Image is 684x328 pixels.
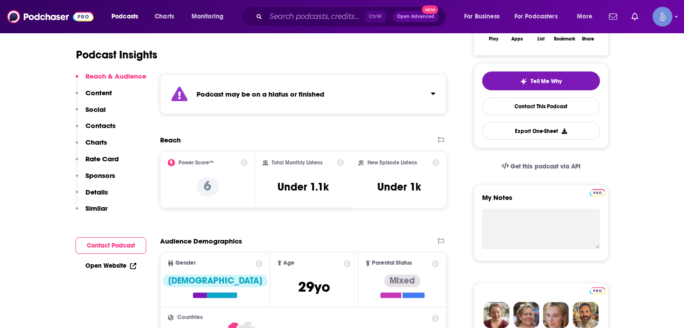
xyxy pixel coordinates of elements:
button: open menu [458,9,511,24]
span: Gender [175,260,196,266]
p: Reach & Audience [85,72,146,80]
img: Podchaser Pro [590,189,605,196]
a: Pro website [590,286,605,294]
div: [DEMOGRAPHIC_DATA] [163,275,268,287]
button: Similar [76,204,107,221]
p: Charts [85,138,107,146]
img: Jules Profile [543,302,569,328]
label: My Notes [482,193,600,209]
div: Bookmark [554,36,575,42]
input: Search podcasts, credits, & more... [266,9,365,24]
div: Play [489,36,498,42]
span: Tell Me Why [531,78,562,85]
button: open menu [571,9,604,24]
button: Social [76,105,106,122]
img: Sydney Profile [483,302,510,328]
p: Similar [85,204,107,213]
button: Contact Podcast [76,237,146,254]
img: Jon Profile [572,302,599,328]
span: New [422,5,438,14]
h3: Under 1k [377,180,421,194]
a: Contact This Podcast [482,98,600,115]
section: Click to expand status details [160,74,447,114]
span: Monitoring [192,10,224,23]
span: Open Advanced [397,14,434,19]
a: Charts [149,9,179,24]
button: Reach & Audience [76,72,146,89]
button: Sponsors [76,171,115,188]
div: Mixed [384,275,420,287]
h1: Podcast Insights [76,48,157,62]
img: tell me why sparkle [520,78,527,85]
p: Contacts [85,121,116,130]
a: Get this podcast via API [494,155,588,177]
img: Barbara Profile [513,302,539,328]
button: Content [76,89,112,105]
p: Rate Card [85,155,119,163]
div: Share [582,36,594,42]
a: Pro website [590,188,605,196]
span: For Business [464,10,500,23]
button: Open AdvancedNew [393,11,438,22]
h2: Reach [160,136,181,144]
img: User Profile [653,7,672,27]
button: Contacts [76,121,116,138]
button: open menu [105,9,150,24]
p: Details [85,188,108,196]
span: Ctrl K [365,11,386,22]
h2: Power Score™ [179,160,214,166]
p: Social [85,105,106,114]
span: Logged in as Spiral5-G1 [653,7,672,27]
button: Charts [76,138,107,155]
p: Content [85,89,112,97]
span: Charts [155,10,174,23]
p: Sponsors [85,171,115,180]
button: open menu [185,9,235,24]
span: 29 yo [298,278,330,296]
span: Get this podcast via API [510,163,580,170]
p: 6 [197,178,219,196]
button: Export One-Sheet [482,122,600,140]
button: open menu [509,9,571,24]
h2: Audience Demographics [160,237,242,245]
button: Details [76,188,108,204]
a: Show notifications dropdown [628,9,642,24]
img: Podchaser - Follow, Share and Rate Podcasts [7,8,94,25]
div: List [537,36,545,42]
img: Podchaser Pro [590,287,605,294]
h2: Total Monthly Listens [272,160,322,166]
span: More [577,10,592,23]
div: Search podcasts, credits, & more... [250,6,455,27]
strong: Podcast may be on a hiatus or finished [197,90,324,98]
h3: Under 1.1k [277,180,329,194]
span: Age [283,260,295,266]
button: tell me why sparkleTell Me Why [482,71,600,90]
button: Show profile menu [653,7,672,27]
a: Open Website [85,262,136,270]
span: Countries [177,315,203,320]
a: Show notifications dropdown [605,9,621,24]
span: For Podcasters [514,10,558,23]
span: Podcasts [112,10,138,23]
button: Rate Card [76,155,119,171]
div: Apps [511,36,523,42]
h2: New Episode Listens [367,160,417,166]
span: Parental Status [372,260,412,266]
